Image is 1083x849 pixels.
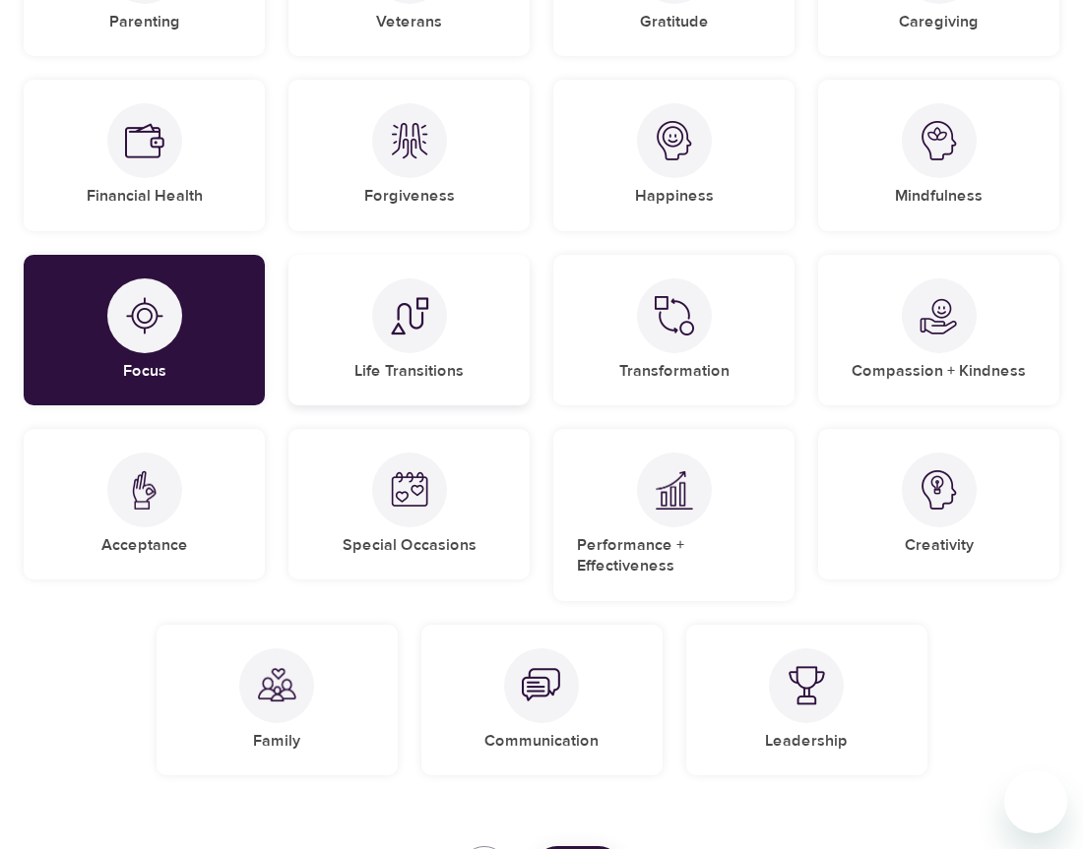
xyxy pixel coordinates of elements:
h5: Caregiving [899,12,979,32]
h5: Compassion + Kindness [852,361,1026,382]
h5: Acceptance [101,535,188,556]
div: FamilyFamily [157,625,398,775]
div: LeadershipLeadership [686,625,927,775]
div: ForgivenessForgiveness [288,80,530,230]
img: Communication [522,666,561,705]
h5: Transformation [619,361,730,382]
div: HappinessHappiness [553,80,795,230]
div: CommunicationCommunication [421,625,663,775]
div: AcceptanceAcceptance [24,429,265,579]
img: Mindfulness [920,121,959,160]
img: Acceptance [125,470,164,511]
h5: Focus [123,361,166,382]
iframe: Button to launch messaging window [1004,770,1067,833]
h5: Family [253,731,300,752]
h5: Leadership [765,731,848,752]
h5: Gratitude [640,12,709,32]
img: Life Transitions [390,296,429,335]
h5: Communication [484,731,599,752]
div: TransformationTransformation [553,255,795,405]
div: Financial HealthFinancial Health [24,80,265,230]
img: Creativity [920,470,959,510]
img: Leadership [787,666,826,705]
h5: Forgiveness [364,186,455,207]
div: Life TransitionsLife Transitions [288,255,530,405]
h5: Life Transitions [354,361,464,382]
img: Forgiveness [390,121,429,160]
img: Financial Health [125,121,164,160]
img: Family [257,666,296,705]
h5: Special Occasions [343,535,477,556]
img: Compassion + Kindness [920,296,959,335]
h5: Creativity [905,535,974,556]
h5: Happiness [635,186,714,207]
img: Performance + Effectiveness [655,470,694,511]
h5: Mindfulness [895,186,983,207]
div: MindfulnessMindfulness [818,80,1059,230]
h5: Performance + Effectiveness [577,535,771,577]
img: Special Occasions [390,470,429,510]
div: Performance + EffectivenessPerformance + Effectiveness [553,429,795,601]
div: Special OccasionsSpecial Occasions [288,429,530,579]
div: Compassion + KindnessCompassion + Kindness [818,255,1059,405]
img: Focus [125,296,164,335]
img: Happiness [655,121,694,160]
h5: Parenting [109,12,180,32]
h5: Financial Health [87,186,203,207]
h5: Veterans [376,12,442,32]
div: FocusFocus [24,255,265,405]
div: CreativityCreativity [818,429,1059,579]
img: Transformation [655,296,694,335]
